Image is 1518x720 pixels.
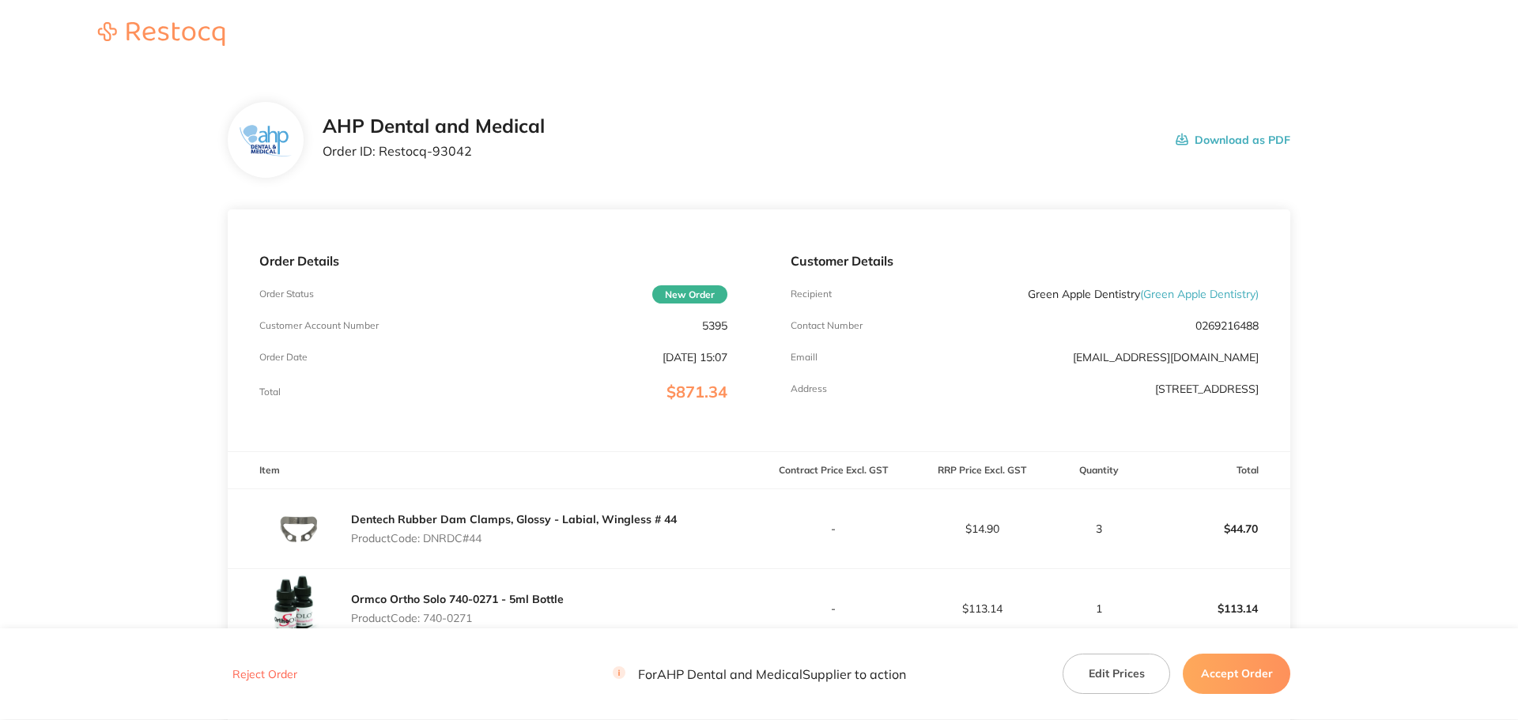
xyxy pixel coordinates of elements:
[1142,452,1290,489] th: Total
[1073,350,1259,364] a: [EMAIL_ADDRESS][DOMAIN_NAME]
[228,668,302,682] button: Reject Order
[1142,510,1290,548] p: $44.70
[1057,522,1141,535] p: 3
[760,522,907,535] p: -
[259,320,379,331] p: Customer Account Number
[259,254,727,268] p: Order Details
[259,489,338,568] img: Zm81YWZ6ZA
[760,602,907,615] p: -
[259,569,338,648] img: Y3QxNDlqdQ
[351,532,677,545] p: Product Code: DNRDC#44
[791,254,1259,268] p: Customer Details
[351,592,564,606] a: Ormco Ortho Solo 740-0271 - 5ml Bottle
[702,319,727,332] p: 5395
[1183,654,1290,694] button: Accept Order
[791,288,832,300] p: Recipient
[652,285,727,303] span: New Order
[1195,319,1259,332] p: 0269216488
[666,382,727,401] span: $871.34
[908,602,1055,615] p: $113.14
[259,352,308,363] p: Order Date
[1176,115,1290,164] button: Download as PDF
[1028,288,1259,300] p: Green Apple Dentistry
[791,352,818,363] p: Emaill
[82,22,240,48] a: Restocq logo
[908,452,1056,489] th: RRP Price Excl. GST
[82,22,240,46] img: Restocq logo
[1140,287,1259,301] span: ( Green Apple Dentistry )
[259,386,281,398] p: Total
[323,115,545,138] h2: AHP Dental and Medical
[240,125,291,156] img: ZjN5bDlnNQ
[259,288,314,300] p: Order Status
[791,383,827,394] p: Address
[1155,383,1259,395] p: [STREET_ADDRESS]
[323,144,545,158] p: Order ID: Restocq- 93042
[613,667,906,682] p: For AHP Dental and Medical Supplier to action
[663,351,727,364] p: [DATE] 15:07
[1057,602,1141,615] p: 1
[351,612,564,624] p: Product Code: 740-0271
[1142,590,1290,628] p: $113.14
[351,512,677,526] a: Dentech Rubber Dam Clamps, Glossy - Labial, Wingless # 44
[1056,452,1142,489] th: Quantity
[759,452,908,489] th: Contract Price Excl. GST
[908,522,1055,535] p: $14.90
[791,320,863,331] p: Contact Number
[1063,654,1170,694] button: Edit Prices
[228,452,759,489] th: Item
